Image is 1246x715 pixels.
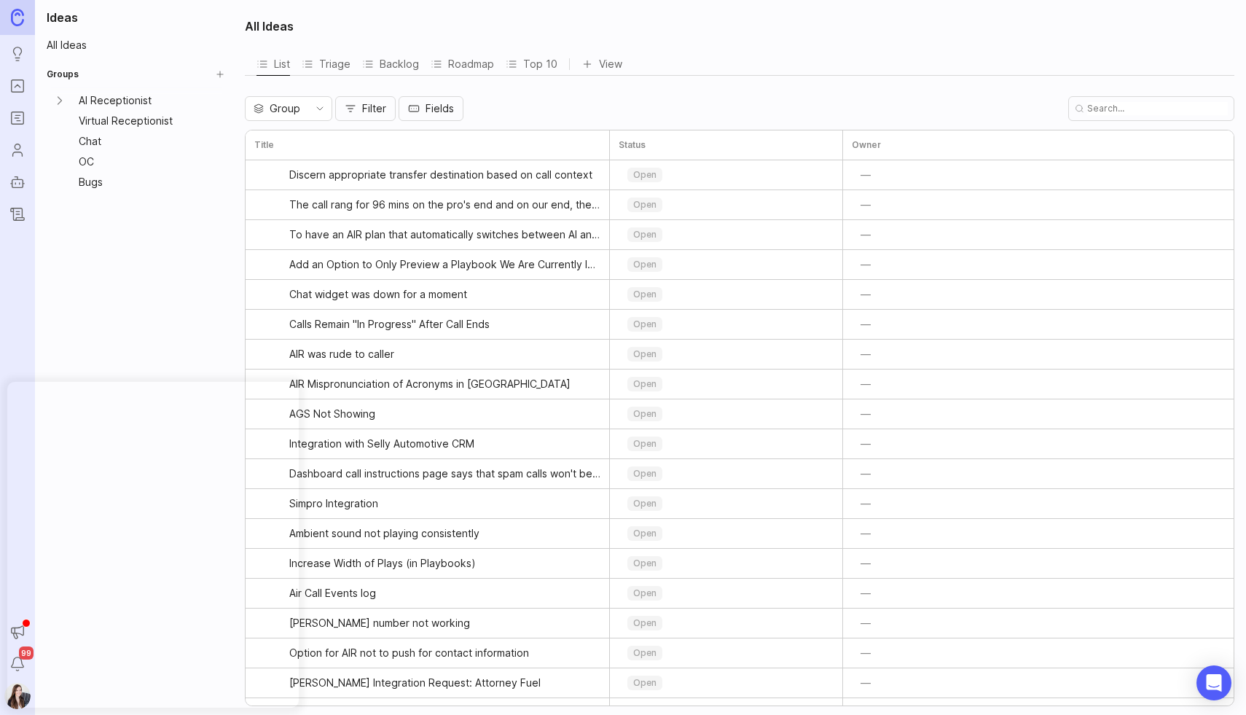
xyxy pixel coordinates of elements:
span: — [861,616,871,630]
span: — [861,676,871,690]
a: AI Receptionist [73,90,210,111]
div: toggle menu [619,193,834,216]
p: open [633,438,657,450]
h3: Status [619,139,646,151]
iframe: Popup CTA [7,382,299,708]
div: toggle menu [619,163,834,187]
span: Discern appropriate transfer destination based on call context [289,168,592,182]
span: The call rang for 96 mins on the pro's end and on our end, the call lasted that long [289,198,600,212]
button: — [852,314,879,335]
span: Calls Remain "In Progress" After Call Ends [289,317,490,332]
button: — [852,643,879,663]
p: open [633,558,657,569]
svg: toggle icon [308,103,332,114]
span: — [861,198,871,212]
p: open [633,587,657,599]
p: open [633,498,657,509]
button: Fields [399,96,463,121]
a: Ambient sound not playing consistently [289,519,600,548]
span: — [861,437,871,451]
p: open [633,378,657,390]
a: Ideas [4,41,31,67]
p: open [633,647,657,659]
span: — [861,496,871,511]
button: — [852,553,879,574]
button: Triage [302,52,350,75]
div: toggle menu [619,372,834,396]
span: Integration with Selly Automotive CRM [289,437,474,451]
span: [PERSON_NAME] number not working [289,616,470,630]
a: Calls Remain "In Progress" After Call Ends [289,310,600,339]
span: Group [270,101,300,117]
span: Filter [362,101,386,116]
div: Open Intercom Messenger [1196,665,1231,700]
span: — [861,257,871,272]
a: Dashboard call instructions page says that spam calls won't be charged [289,459,600,488]
button: — [852,344,879,364]
button: Kelsey Fisher [4,683,31,709]
button: Announcements [4,619,31,645]
span: Simpro Integration [289,496,378,511]
button: — [852,254,879,275]
div: Backlog [362,54,419,74]
div: List [256,54,290,74]
button: — [852,224,879,245]
button: Top 10 [506,52,557,75]
div: toggle menu [619,432,834,456]
span: — [861,556,871,571]
span: — [861,317,871,332]
span: Air Call Events log [289,586,376,601]
a: Portal [4,73,31,99]
span: AIR was rude to caller [289,347,394,362]
a: Users [4,137,31,163]
span: To have an AIR plan that automatically switches between AI and human based on time of day or agen... [289,227,600,242]
a: To have an AIR plan that automatically switches between AI and human based on time of day or agen... [289,220,600,249]
div: toggle menu [619,552,834,575]
button: — [852,404,879,424]
button: Notifications [4,651,31,677]
button: Create Group [210,64,230,85]
span: [PERSON_NAME] Integration Request: Attorney Fuel [289,676,541,690]
a: Chat [73,131,210,152]
div: toggle menu [619,313,834,336]
h3: Title [254,139,274,151]
button: Roadmap [431,52,494,75]
button: — [852,464,879,484]
p: open [633,677,657,689]
button: AI Receptionist expand [47,90,73,111]
img: Canny Home [11,9,24,26]
a: AIR Mispronunciation of Acronyms in [GEOGRAPHIC_DATA] [289,370,600,399]
div: toggle menu [619,612,834,635]
a: AIR was rude to caller [289,340,600,369]
h2: Groups [47,69,79,80]
span: Ambient sound not playing consistently [289,526,479,541]
button: — [852,673,879,693]
p: open [633,199,657,211]
span: — [861,466,871,481]
span: AIR Mispronunciation of Acronyms in [GEOGRAPHIC_DATA] [289,377,571,391]
div: toggle menu [245,96,332,121]
a: [PERSON_NAME] number not working [289,609,600,638]
button: — [852,195,879,215]
span: — [861,407,871,421]
span: Add an Option to Only Preview a Playbook We Are Currently In (without having to go through the wh... [289,257,600,272]
a: Simpro Integration [289,489,600,518]
span: Increase Width of Plays (in Playbooks) [289,556,476,571]
div: toggle menu [619,641,834,665]
div: Top 10 [506,54,557,74]
a: Integration with Selly Automotive CRM [289,429,600,458]
h1: Ideas [41,9,230,26]
a: AGS Not Showing [289,399,600,429]
h3: Owner [852,139,881,151]
button: — [852,434,879,454]
a: Changelog [4,201,31,227]
button: View [581,54,622,74]
span: — [861,287,871,302]
a: Add an Option to Only Preview a Playbook We Are Currently In (without having to go through the wh... [289,250,600,279]
div: toggle menu [619,522,834,545]
div: Roadmap [431,54,494,74]
span: — [861,227,871,242]
a: Increase Width of Plays (in Playbooks) [289,549,600,578]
